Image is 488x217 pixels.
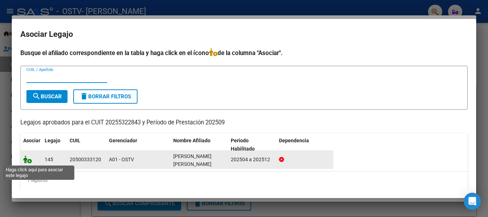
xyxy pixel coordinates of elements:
[109,157,134,162] span: A01 - OSTV
[73,89,138,104] button: Borrar Filtros
[70,156,101,164] div: 20500333120
[231,138,255,152] span: Periodo Habilitado
[20,48,468,58] h4: Busque el afiliado correspondiente en la tabla y haga click en el ícono de la columna "Asociar".
[106,133,170,157] datatable-header-cell: Gerenciador
[80,92,88,100] mat-icon: delete
[70,138,80,143] span: CUIL
[80,93,131,100] span: Borrar Filtros
[170,133,228,157] datatable-header-cell: Nombre Afiliado
[20,133,42,157] datatable-header-cell: Asociar
[276,133,334,157] datatable-header-cell: Dependencia
[228,133,276,157] datatable-header-cell: Periodo Habilitado
[32,92,41,100] mat-icon: search
[279,138,309,143] span: Dependencia
[23,138,40,143] span: Asociar
[20,28,468,41] h2: Asociar Legajo
[26,90,68,103] button: Buscar
[464,193,481,210] div: Open Intercom Messenger
[231,156,273,164] div: 202504 a 202512
[32,93,62,100] span: Buscar
[109,138,137,143] span: Gerenciador
[20,118,468,127] p: Legajos aprobados para el CUIT 20255322843 y Período de Prestación 202509
[45,157,53,162] span: 145
[42,133,67,157] datatable-header-cell: Legajo
[20,172,468,189] div: 1 registros
[173,153,211,167] span: RODRIGUEZ DYLAN AGUSTIN
[173,138,210,143] span: Nombre Afiliado
[67,133,106,157] datatable-header-cell: CUIL
[45,138,60,143] span: Legajo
